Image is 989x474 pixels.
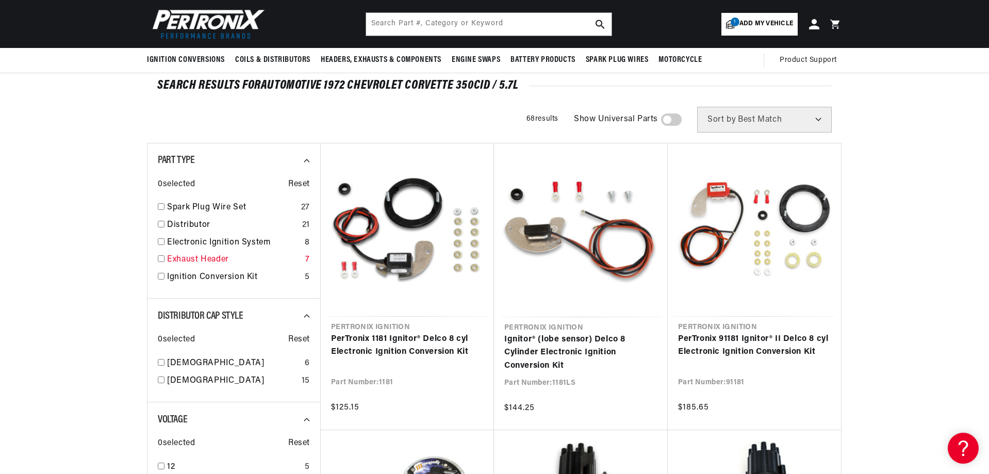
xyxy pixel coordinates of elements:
button: search button [589,13,612,36]
span: 0 selected [158,333,195,347]
div: 8 [305,236,310,250]
span: Spark Plug Wires [586,55,649,66]
span: Motorcycle [658,55,702,66]
summary: Product Support [780,48,842,73]
img: Pertronix [147,6,266,42]
span: Show Universal Parts [574,113,658,126]
span: 1 [731,18,739,26]
summary: Headers, Exhausts & Components [316,48,447,72]
a: PerTronix 1181 Ignitor® Delco 8 cyl Electronic Ignition Conversion Kit [331,333,484,359]
a: Spark Plug Wire Set [167,201,297,215]
div: SEARCH RESULTS FOR Automotive 1972 Chevrolet Corvette 350cid / 5.7L [157,80,832,91]
summary: Battery Products [505,48,581,72]
span: Add my vehicle [739,19,793,29]
summary: Engine Swaps [447,48,505,72]
span: 0 selected [158,437,195,450]
span: Coils & Distributors [235,55,310,66]
a: Electronic Ignition System [167,236,301,250]
div: 6 [305,357,310,370]
span: Product Support [780,55,837,66]
span: 0 selected [158,178,195,191]
a: 1Add my vehicle [721,13,798,36]
a: [DEMOGRAPHIC_DATA] [167,374,298,388]
div: 5 [305,271,310,284]
span: Reset [288,333,310,347]
div: 15 [302,374,310,388]
summary: Spark Plug Wires [581,48,654,72]
span: Reset [288,437,310,450]
a: [DEMOGRAPHIC_DATA] [167,357,301,370]
a: 12 [167,461,301,474]
span: Battery Products [510,55,575,66]
span: Distributor Cap Style [158,311,243,321]
span: Part Type [158,155,194,166]
a: Exhaust Header [167,253,301,267]
div: 27 [301,201,310,215]
a: PerTronix 91181 Ignitor® II Delco 8 cyl Electronic Ignition Conversion Kit [678,333,831,359]
a: Ignition Conversion Kit [167,271,301,284]
span: Engine Swaps [452,55,500,66]
div: 7 [305,253,310,267]
span: Headers, Exhausts & Components [321,55,441,66]
span: Ignition Conversions [147,55,225,66]
span: 68 results [526,115,558,123]
input: Search Part #, Category or Keyword [366,13,612,36]
summary: Coils & Distributors [230,48,316,72]
span: Sort by [707,116,736,124]
summary: Motorcycle [653,48,707,72]
div: 5 [305,461,310,474]
span: Voltage [158,415,187,425]
span: Reset [288,178,310,191]
div: 21 [302,219,310,232]
summary: Ignition Conversions [147,48,230,72]
a: Ignitor® (lobe sensor) Delco 8 Cylinder Electronic Ignition Conversion Kit [504,333,657,373]
select: Sort by [697,107,832,133]
a: Distributor [167,219,298,232]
